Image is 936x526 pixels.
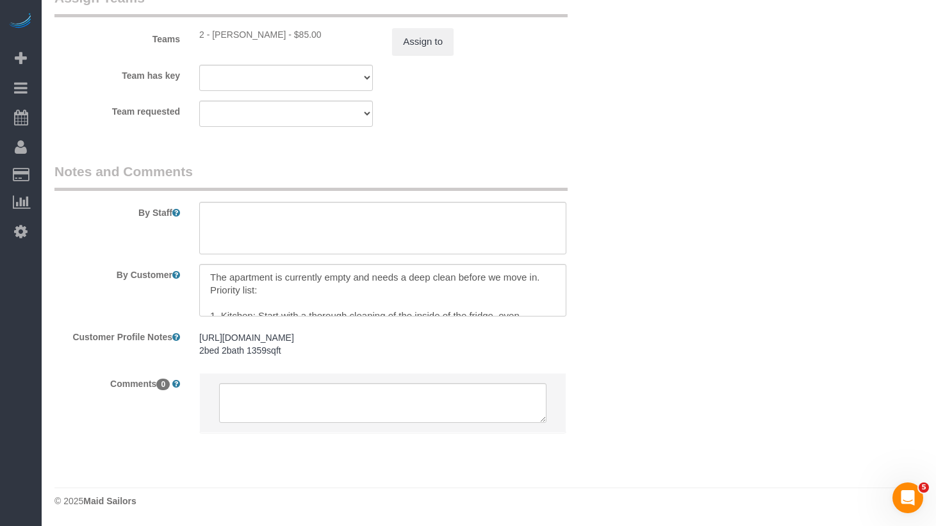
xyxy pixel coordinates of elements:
span: 0 [156,379,170,390]
legend: Notes and Comments [54,162,568,191]
label: Team has key [45,65,190,82]
span: 5 [919,482,929,493]
pre: [URL][DOMAIN_NAME] 2bed 2bath 1359sqft [199,331,566,357]
label: Customer Profile Notes [45,326,190,343]
label: Comments [45,373,190,390]
label: Teams [45,28,190,45]
strong: Maid Sailors [83,496,136,506]
button: Assign to [392,28,454,55]
div: © 2025 [54,495,923,507]
img: Automaid Logo [8,13,33,31]
iframe: Intercom live chat [892,482,923,513]
label: By Staff [45,202,190,219]
div: 5 hours x $17.00/hour [199,28,373,41]
label: Team requested [45,101,190,118]
label: By Customer [45,264,190,281]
